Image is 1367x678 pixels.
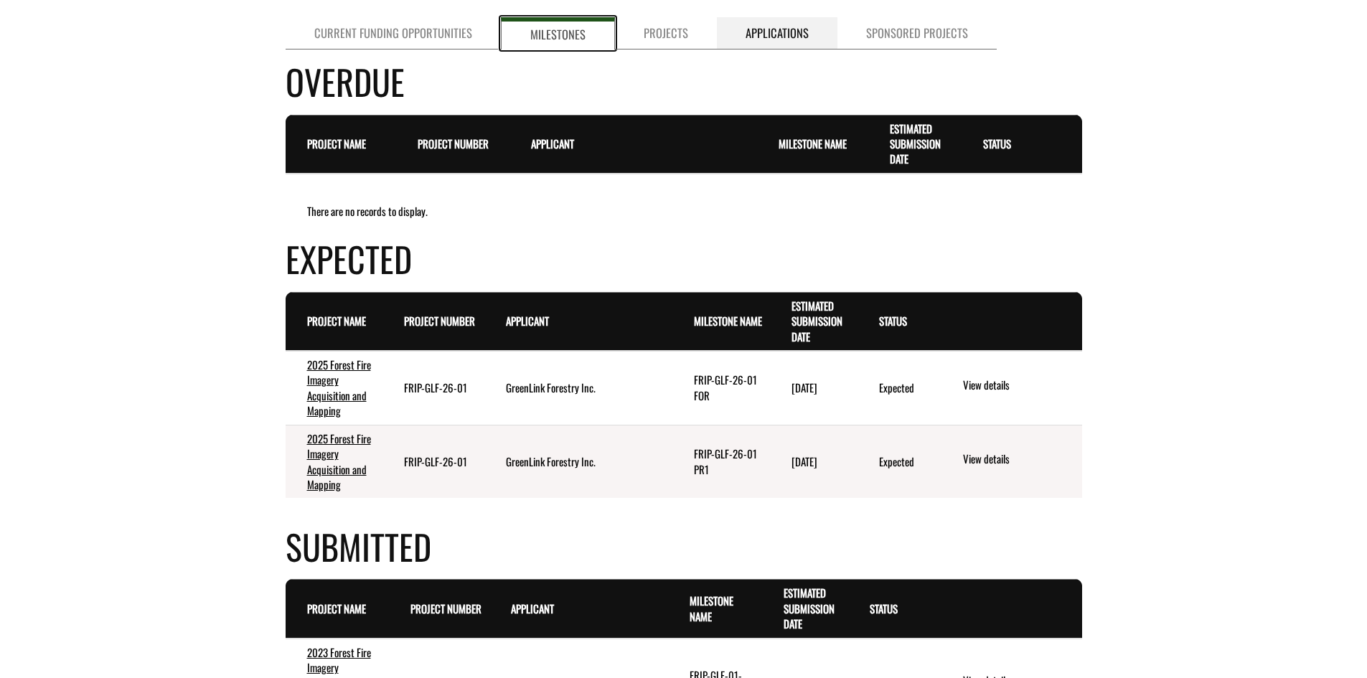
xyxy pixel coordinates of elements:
a: Estimated Submission Date [784,585,835,631]
a: Status [983,136,1011,151]
th: Actions [939,292,1081,351]
td: FRIP-GLF-26-01 FOR [672,351,770,425]
a: Milestone Name [694,313,762,329]
div: There are no records to display. [286,204,1082,219]
td: 2025 Forest Fire Imagery Acquisition and Mapping [286,425,382,498]
a: Milestones [501,17,615,50]
th: Actions [1054,115,1081,174]
td: FRIP-GLF-26-01 [382,351,484,425]
a: Sponsored Projects [837,17,997,50]
a: 2025 Forest Fire Imagery Acquisition and Mapping [307,357,371,418]
a: Status [879,313,907,329]
td: FRIP-GLF-26-01 [382,425,484,498]
time: [DATE] [791,380,817,395]
a: Project Name [307,136,366,151]
th: Actions [939,580,1081,639]
td: 3/30/2026 [770,351,858,425]
a: Projects [615,17,717,50]
a: Applications [717,17,837,50]
a: Applicant [511,601,554,616]
td: GreenLink Forestry Inc. [484,425,672,498]
a: Milestone Name [690,593,733,623]
td: Expected [858,351,940,425]
h4: Overdue [286,56,1082,107]
a: Project Number [418,136,489,151]
td: action menu [939,351,1081,425]
a: Estimated Submission Date [890,121,941,167]
td: 10/30/2025 [770,425,858,498]
h4: Submitted [286,521,1082,572]
a: Milestone Name [779,136,847,151]
a: Applicant [506,313,549,329]
a: Project Name [307,601,366,616]
a: Status [870,601,898,616]
a: 2025 Forest Fire Imagery Acquisition and Mapping [307,430,371,492]
td: FRIP-GLF-26-01 PR1 [672,425,770,498]
td: Expected [858,425,940,498]
a: Project Name [307,313,366,329]
td: action menu [939,425,1081,498]
td: GreenLink Forestry Inc. [484,351,672,425]
a: Project Number [410,601,481,616]
a: Estimated Submission Date [791,298,842,344]
h4: Expected [286,233,1082,284]
a: Project Number [404,313,475,329]
td: 2025 Forest Fire Imagery Acquisition and Mapping [286,351,382,425]
a: View details [963,451,1076,469]
a: Current Funding Opportunities [286,17,501,50]
a: Applicant [531,136,574,151]
time: [DATE] [791,453,817,469]
a: View details [963,377,1076,395]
